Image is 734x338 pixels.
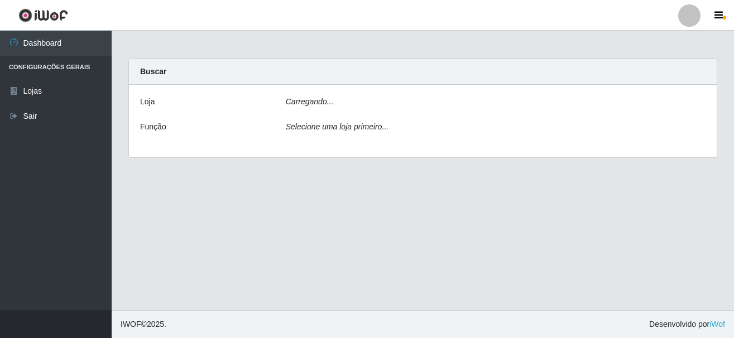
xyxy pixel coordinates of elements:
a: iWof [709,320,725,329]
img: CoreUI Logo [18,8,68,22]
span: © 2025 . [121,318,166,330]
span: IWOF [121,320,141,329]
label: Loja [140,96,155,108]
span: Desenvolvido por [649,318,725,330]
strong: Buscar [140,67,166,76]
label: Função [140,121,166,133]
i: Carregando... [286,97,334,106]
i: Selecione uma loja primeiro... [286,122,388,131]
